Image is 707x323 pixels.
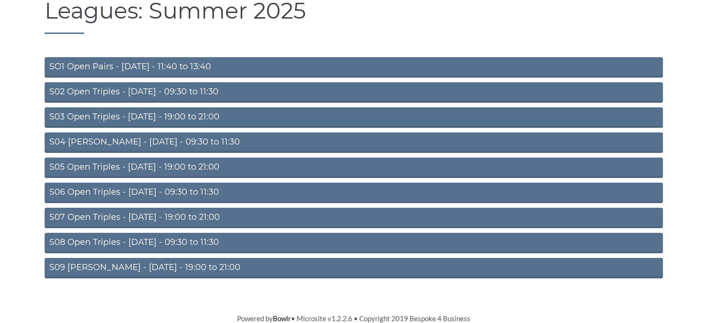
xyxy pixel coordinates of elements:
[45,107,663,128] a: S03 Open Triples - [DATE] - 19:00 to 21:00
[45,57,663,78] a: SO1 Open Pairs - [DATE] - 11:40 to 13:40
[273,314,291,323] a: Bowlr
[45,132,663,153] a: S04 [PERSON_NAME] - [DATE] - 09:30 to 11:30
[45,158,663,178] a: S05 Open Triples - [DATE] - 19:00 to 21:00
[45,183,663,203] a: S06 Open Triples - [DATE] - 09:30 to 11:30
[45,258,663,278] a: S09 [PERSON_NAME] - [DATE] - 19:00 to 21:00
[45,233,663,253] a: S08 Open Triples - [DATE] - 09:30 to 11:30
[45,208,663,228] a: S07 Open Triples - [DATE] - 19:00 to 21:00
[237,314,470,323] span: Powered by • Microsite v1.2.2.6 • Copyright 2019 Bespoke 4 Business
[45,82,663,103] a: S02 Open Triples - [DATE] - 09:30 to 11:30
